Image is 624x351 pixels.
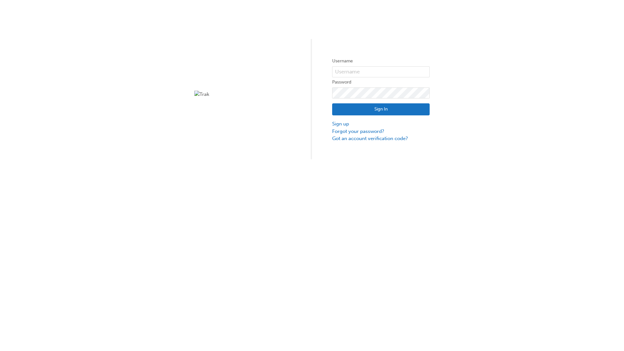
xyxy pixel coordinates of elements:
[332,128,430,135] a: Forgot your password?
[332,78,430,86] label: Password
[332,66,430,77] input: Username
[332,103,430,116] button: Sign In
[332,57,430,65] label: Username
[332,135,430,142] a: Got an account verification code?
[194,91,292,98] img: Trak
[332,120,430,128] a: Sign up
